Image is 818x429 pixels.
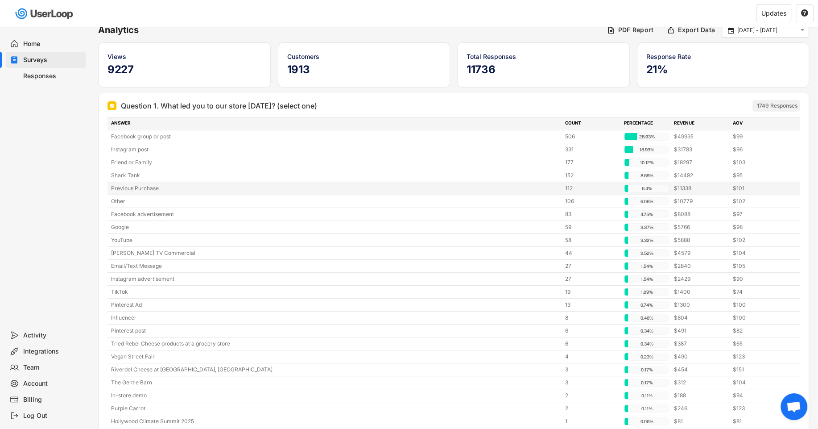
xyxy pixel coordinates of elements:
div: 44 [565,249,619,257]
div: 59 [565,223,619,231]
div: Facebook group or post [111,133,560,141]
div: Purple Carrot [111,404,560,412]
div: Surveys [23,56,82,64]
div: $100 [733,314,786,322]
div: 1 [565,417,619,425]
div: $491 [674,327,727,335]
div: 0.23% [626,353,667,361]
div: Instagram advertisement [111,275,560,283]
div: 58 [565,236,619,244]
div: 27 [565,262,619,270]
div: Instagram post [111,146,560,154]
div: $102 [733,197,786,205]
div: 10.12% [626,159,667,167]
div: 3 [565,379,619,387]
button:  [727,26,735,34]
div: $10779 [674,197,727,205]
div: $246 [674,404,727,412]
div: Shark Tank [111,171,560,179]
div: 6.06% [626,198,667,206]
div: 0.34% [626,340,667,348]
div: Integrations [23,347,82,356]
div: 1.54% [626,262,667,271]
div: Riverdel Cheese at [GEOGRAPHIC_DATA], [GEOGRAPHIC_DATA] [111,366,560,374]
div: $454 [674,366,727,374]
div: $104 [733,379,786,387]
div: $151 [733,366,786,374]
div: 6.4% [626,185,667,193]
div: Response Rate [646,52,800,61]
div: 1.09% [626,288,667,296]
input: Select Date Range [737,26,796,35]
div: Tried Rebel Cheese products at a grocery store [111,340,560,348]
div: Facebook advertisement [111,210,560,218]
div: 106 [565,197,619,205]
div: 0.11% [626,392,667,400]
div: 1749 Responses [757,102,797,109]
div: $31783 [674,146,727,154]
div: $123 [733,404,786,412]
div: 3 [565,366,619,374]
div: $101 [733,184,786,192]
text:  [801,26,805,34]
div: 18.93% [626,146,667,154]
div: $97 [733,210,786,218]
div: TikTok [111,288,560,296]
div: 0.17% [626,366,667,374]
div: 2 [565,392,619,400]
div: $1300 [674,301,727,309]
div: $81 [674,417,727,425]
div: $5766 [674,223,727,231]
div: PDF Report [618,26,654,34]
div: AOV [733,120,786,128]
div: Team [23,363,82,372]
div: The Gentle Barn [111,379,560,387]
div: $11338 [674,184,727,192]
div: Updates [761,10,786,17]
div: 0.06% [626,418,667,426]
div: Home [23,40,82,48]
div: 331 [565,146,619,154]
div: 13 [565,301,619,309]
div: $387 [674,340,727,348]
img: userloop-logo-01.svg [13,4,76,23]
div: Views [107,52,261,61]
div: $4579 [674,249,727,257]
div: COUNT [565,120,619,128]
div: $65 [733,340,786,348]
div: Influencer [111,314,560,322]
div: 3.32% [626,237,667,245]
img: Single Select [109,103,115,108]
div: 112 [565,184,619,192]
div: 0.74% [626,301,667,309]
div: Activity [23,331,82,340]
div: $2429 [674,275,727,283]
div: $14492 [674,171,727,179]
div: $81 [733,417,786,425]
div: 4.75% [626,211,667,219]
div: Google [111,223,560,231]
div: Pinterest Ad [111,301,560,309]
div: Account [23,379,82,388]
div: $490 [674,353,727,361]
div: 8.69% [626,172,667,180]
div: Question 1. What led you to our store [DATE]? (select one) [121,100,317,111]
div: Previous Purchase [111,184,560,192]
div: $188 [674,392,727,400]
div: 0.11% [626,405,667,413]
div: $8088 [674,210,727,218]
div: 177 [565,158,619,167]
div: $804 [674,314,727,322]
div: 19 [565,288,619,296]
div: $103 [733,158,786,167]
div: Hollywood Climate Summit 2025 [111,417,560,425]
div: 0.17% [626,379,667,387]
div: 28.93% [626,133,667,141]
div: 4 [565,353,619,361]
h5: 11736 [467,63,620,76]
div: YouTube [111,236,560,244]
div: 6 [565,327,619,335]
